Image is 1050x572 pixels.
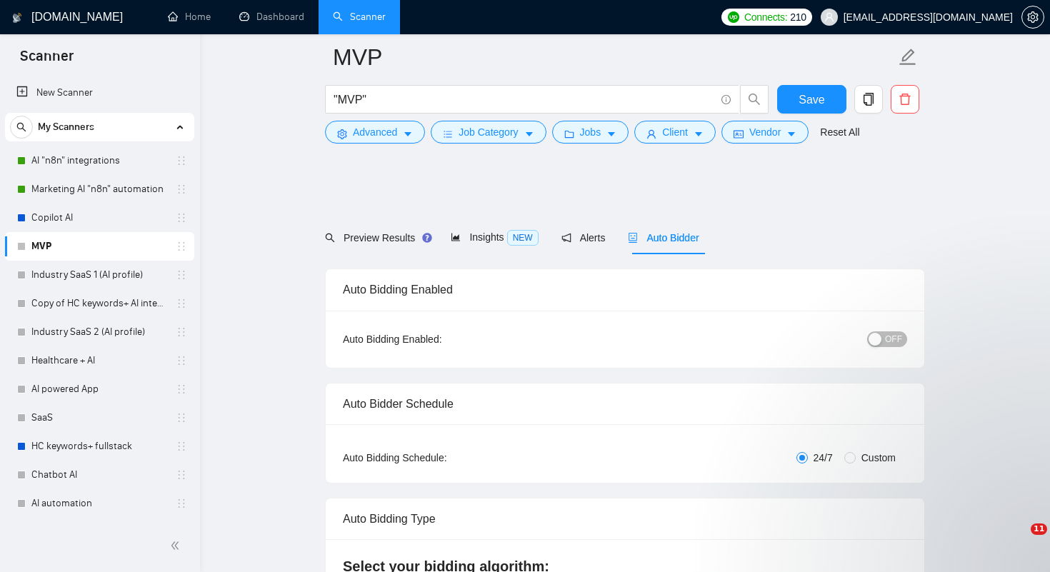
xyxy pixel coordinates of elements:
[38,113,94,141] span: My Scanners
[168,11,211,23] a: homeHome
[5,79,194,107] li: New Scanner
[31,403,167,432] a: SaaS
[9,46,85,76] span: Scanner
[459,124,518,140] span: Job Category
[334,91,715,109] input: Search Freelance Jobs...
[176,241,187,252] span: holder
[31,146,167,175] a: AI "n8n" integrations
[325,121,425,144] button: settingAdvancedcaret-down
[325,233,335,243] span: search
[824,12,834,22] span: user
[580,124,601,140] span: Jobs
[403,129,413,139] span: caret-down
[16,79,183,107] a: New Scanner
[721,95,731,104] span: info-circle
[728,11,739,23] img: upwork-logo.png
[176,498,187,509] span: holder
[741,93,768,106] span: search
[31,518,167,546] a: AI general
[1021,11,1044,23] a: setting
[176,326,187,338] span: holder
[176,212,187,224] span: holder
[333,39,896,75] input: Scanner name...
[790,9,806,25] span: 210
[176,269,187,281] span: holder
[451,231,538,243] span: Insights
[721,121,809,144] button: idcardVendorcaret-down
[170,538,184,553] span: double-left
[451,232,461,242] span: area-chart
[786,129,796,139] span: caret-down
[343,450,531,466] div: Auto Bidding Schedule:
[31,261,167,289] a: Industry SaaS 1 (AI profile)
[421,231,434,244] div: Tooltip anchor
[343,383,907,424] div: Auto Bidder Schedule
[744,9,787,25] span: Connects:
[734,129,744,139] span: idcard
[899,48,917,66] span: edit
[694,129,704,139] span: caret-down
[628,232,699,244] span: Auto Bidder
[176,298,187,309] span: holder
[176,355,187,366] span: holder
[854,85,883,114] button: copy
[176,155,187,166] span: holder
[31,175,167,204] a: Marketing AI "n8n" automation
[628,233,638,243] span: robot
[855,93,882,106] span: copy
[31,375,167,403] a: AI powered App
[1022,11,1044,23] span: setting
[749,124,781,140] span: Vendor
[31,318,167,346] a: Industry SaaS 2 (AI profile)
[176,184,187,195] span: holder
[552,121,629,144] button: folderJobscaret-down
[799,91,824,109] span: Save
[646,129,656,139] span: user
[176,383,187,395] span: holder
[662,124,688,140] span: Client
[820,124,859,140] a: Reset All
[343,269,907,310] div: Auto Bidding Enabled
[1001,523,1036,558] iframe: Intercom live chat
[343,498,907,539] div: Auto Bidding Type
[1021,6,1044,29] button: setting
[31,432,167,461] a: HC keywords+ fullstack
[353,124,397,140] span: Advanced
[524,129,534,139] span: caret-down
[31,346,167,375] a: Healthcare + AI
[239,11,304,23] a: dashboardDashboard
[740,85,769,114] button: search
[31,289,167,318] a: Copy of HC keywords+ AI integration
[10,116,33,139] button: search
[31,204,167,232] a: Copilot AI
[777,85,846,114] button: Save
[431,121,546,144] button: barsJob Categorycaret-down
[634,121,716,144] button: userClientcaret-down
[31,232,167,261] a: MVP
[31,461,167,489] a: Chatbot AI
[176,412,187,423] span: holder
[337,129,347,139] span: setting
[564,129,574,139] span: folder
[507,230,539,246] span: NEW
[891,85,919,114] button: delete
[333,11,386,23] a: searchScanner
[325,232,428,244] span: Preview Results
[561,232,606,244] span: Alerts
[343,331,531,347] div: Auto Bidding Enabled:
[891,93,919,106] span: delete
[12,6,22,29] img: logo
[561,233,571,243] span: notification
[606,129,616,139] span: caret-down
[176,469,187,481] span: holder
[31,489,167,518] a: AI automation
[443,129,453,139] span: bars
[11,122,32,132] span: search
[176,441,187,452] span: holder
[1031,523,1047,535] span: 11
